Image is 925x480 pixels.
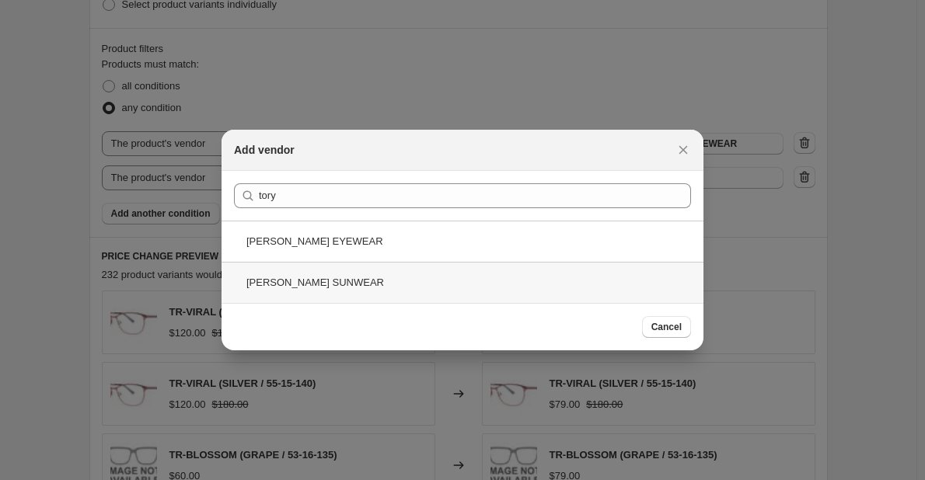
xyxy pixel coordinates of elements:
[642,316,691,338] button: Cancel
[234,142,295,158] h2: Add vendor
[222,221,703,262] div: [PERSON_NAME] EYEWEAR
[259,183,691,208] input: Search vendors
[672,139,694,161] button: Close
[651,321,682,333] span: Cancel
[222,262,703,303] div: [PERSON_NAME] SUNWEAR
